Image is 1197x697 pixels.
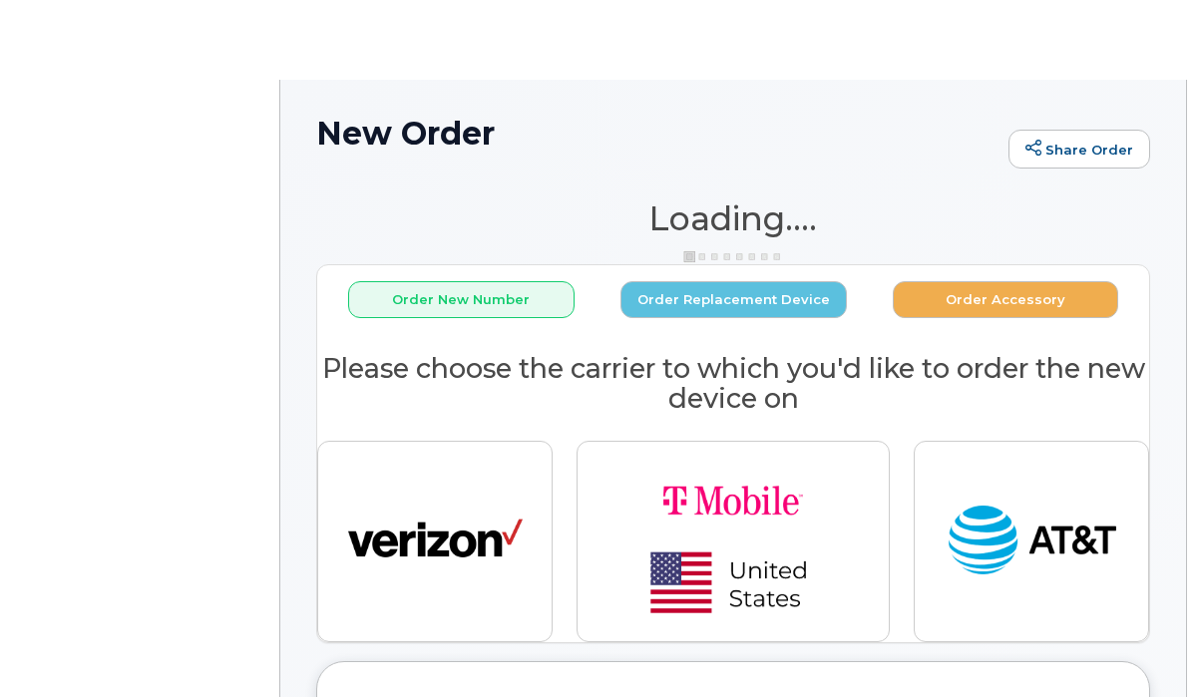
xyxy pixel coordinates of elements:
[893,281,1119,318] button: Order Accessory
[317,354,1149,413] h2: Please choose the carrier to which you'd like to order the new device on
[683,249,783,264] img: ajax-loader-3a6953c30dc77f0bf724df975f13086db4f4c1262e45940f03d1251963f1bf2e.gif
[316,116,998,151] h1: New Order
[594,458,873,625] img: t-mobile-78392d334a420d5b7f0e63d4fa81f6287a21d394dc80d677554bb55bbab1186f.png
[316,200,1150,236] h1: Loading....
[620,281,847,318] button: Order Replacement Device
[348,281,575,318] button: Order New Number
[1008,130,1150,170] a: Share Order
[945,497,1119,586] img: at_t-fb3d24644a45acc70fc72cc47ce214d34099dfd970ee3ae2334e4251f9d920fd.png
[348,497,523,586] img: verizon-ab2890fd1dd4a6c9cf5f392cd2db4626a3dae38ee8226e09bcb5c993c4c79f81.png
